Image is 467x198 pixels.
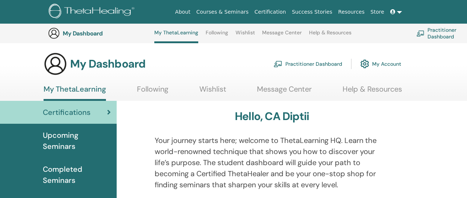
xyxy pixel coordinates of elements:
[274,61,282,67] img: chalkboard-teacher.svg
[43,164,111,186] span: Completed Seminars
[235,110,309,123] h3: Hello, CA Diptii
[251,5,289,19] a: Certification
[155,135,389,190] p: Your journey starts here; welcome to ThetaLearning HQ. Learn the world-renowned technique that sh...
[63,30,137,37] h3: My Dashboard
[360,56,401,72] a: My Account
[262,30,302,41] a: Message Center
[137,85,168,99] a: Following
[360,58,369,70] img: cog.svg
[206,30,228,41] a: Following
[416,30,425,36] img: chalkboard-teacher.svg
[44,52,67,76] img: generic-user-icon.jpg
[49,4,137,20] img: logo.png
[43,130,111,152] span: Upcoming Seminars
[274,56,342,72] a: Practitioner Dashboard
[199,85,226,99] a: Wishlist
[236,30,255,41] a: Wishlist
[257,85,312,99] a: Message Center
[172,5,193,19] a: About
[335,5,368,19] a: Resources
[44,85,106,101] a: My ThetaLearning
[368,5,387,19] a: Store
[343,85,402,99] a: Help & Resources
[309,30,351,41] a: Help & Resources
[154,30,198,43] a: My ThetaLearning
[289,5,335,19] a: Success Stories
[48,27,60,39] img: generic-user-icon.jpg
[43,107,90,118] span: Certifications
[70,57,145,71] h3: My Dashboard
[193,5,252,19] a: Courses & Seminars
